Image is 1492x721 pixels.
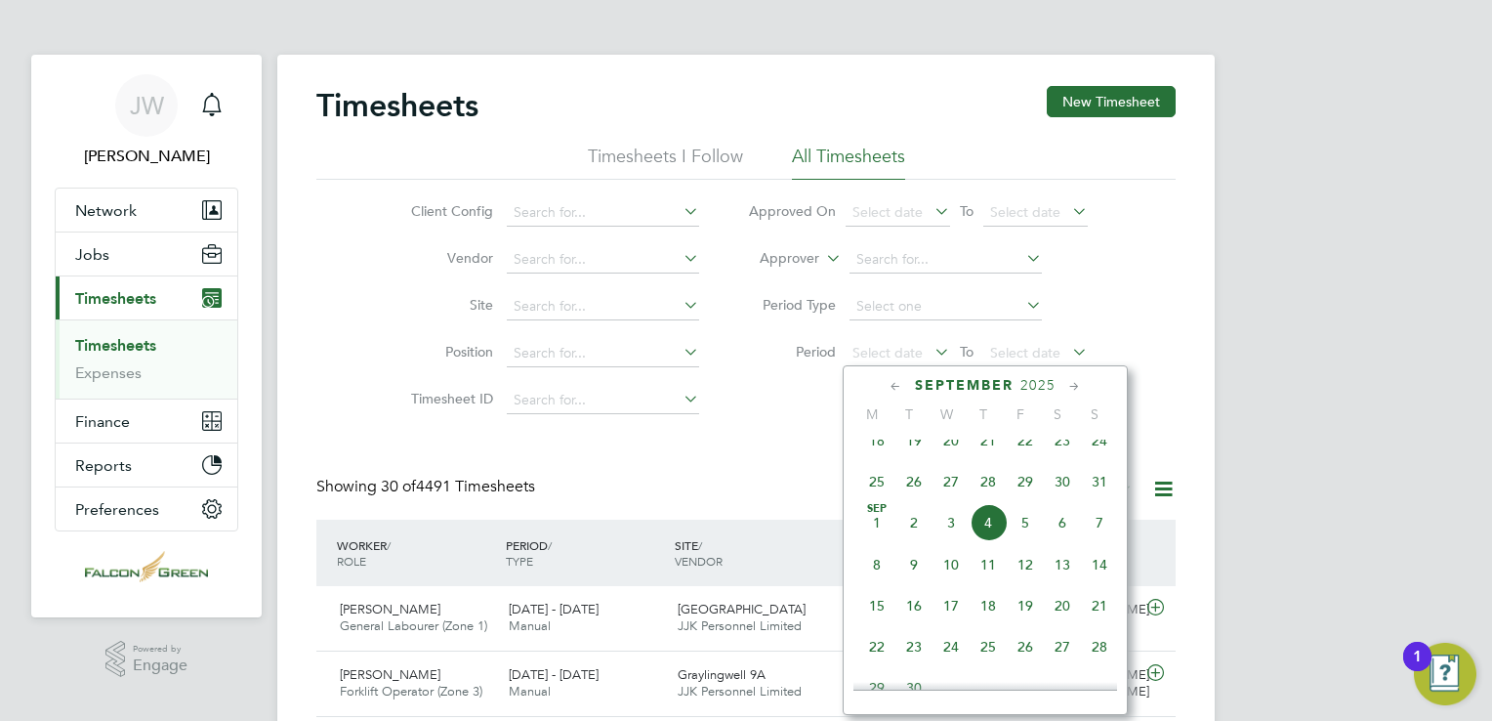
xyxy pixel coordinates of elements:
span: M [853,405,891,423]
div: Timesheets [56,319,237,399]
span: Finance [75,412,130,431]
span: Timesheets [75,289,156,308]
span: [PERSON_NAME] [340,666,440,683]
span: 26 [1007,628,1044,665]
label: Site [405,296,493,314]
span: 2025 [1020,377,1056,394]
a: Go to home page [55,551,238,582]
input: Search for... [507,199,699,227]
span: TYPE [506,553,533,569]
span: Manual [509,683,551,700]
span: Select date [852,344,923,361]
span: General Labourer (Zone 1) [340,617,487,634]
span: Select date [852,203,923,221]
span: Preferences [75,500,159,519]
span: 29 [858,669,895,706]
span: 12 [1007,546,1044,583]
span: To [954,198,979,224]
span: Engage [133,657,187,674]
span: Powered by [133,641,187,657]
button: Jobs [56,233,237,276]
span: S [1076,405,1113,423]
span: 4491 Timesheets [381,477,535,496]
label: Client Config [405,202,493,220]
span: Select date [990,203,1060,221]
span: 19 [1007,587,1044,624]
button: Finance [56,400,237,443]
span: 23 [1044,422,1081,459]
input: Search for... [507,340,699,367]
span: / [548,537,552,553]
a: Powered byEngage [105,641,188,678]
span: Select date [990,344,1060,361]
span: 20 [1044,587,1081,624]
button: New Timesheet [1047,86,1176,117]
span: 28 [970,463,1007,500]
span: 25 [970,628,1007,665]
span: 30 of [381,477,416,496]
span: 29 [1007,463,1044,500]
span: 2 [895,504,932,541]
span: Reports [75,456,132,475]
span: JW [130,93,164,118]
button: Open Resource Center, 1 new notification [1414,643,1476,705]
span: 3 [932,504,970,541]
div: WORKER [332,528,501,578]
span: 14 [1081,546,1118,583]
label: Period [748,343,836,360]
input: Search for... [507,246,699,274]
div: PERIOD [501,528,670,578]
span: 9 [895,546,932,583]
span: To [954,339,979,364]
label: Approved On [748,202,836,220]
label: Vendor [405,249,493,267]
a: JW[PERSON_NAME] [55,74,238,168]
span: 5 [1007,504,1044,541]
span: / [698,537,702,553]
span: [DATE] - [DATE] [509,666,599,683]
span: 27 [932,463,970,500]
span: 10 [932,546,970,583]
span: JJK Personnel Limited [678,617,802,634]
input: Search for... [507,293,699,320]
button: Preferences [56,488,237,530]
span: 25 [858,463,895,500]
span: 21 [1081,587,1118,624]
span: 30 [1044,463,1081,500]
div: £356.21 [838,594,939,626]
span: 26 [895,463,932,500]
span: 15 [858,587,895,624]
span: John Whyte [55,145,238,168]
span: 19 [895,422,932,459]
span: 23 [895,628,932,665]
span: 7 [1081,504,1118,541]
label: Approved [1006,480,1133,499]
span: / [387,537,391,553]
span: 8 [858,546,895,583]
div: 1 [1413,657,1422,682]
div: Showing [316,477,539,497]
span: [DATE] - [DATE] [509,601,599,617]
span: 20 [932,422,970,459]
span: 21 [970,422,1007,459]
span: 27 [1044,628,1081,665]
li: All Timesheets [792,145,905,180]
span: 24 [932,628,970,665]
span: September [915,377,1014,394]
span: 17 [932,587,970,624]
span: 13 [1044,546,1081,583]
span: S [1039,405,1076,423]
button: Network [56,189,237,232]
div: SITE [670,528,839,578]
span: 4 [970,504,1007,541]
span: 18 [858,422,895,459]
label: Period Type [748,296,836,314]
button: Timesheets [56,276,237,319]
span: 1 [858,504,895,541]
span: Jobs [75,245,109,264]
label: Position [405,343,493,360]
label: Timesheet ID [405,390,493,407]
img: falcongreen-logo-retina.png [85,551,208,582]
span: ROLE [337,553,366,569]
span: 22 [1007,422,1044,459]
